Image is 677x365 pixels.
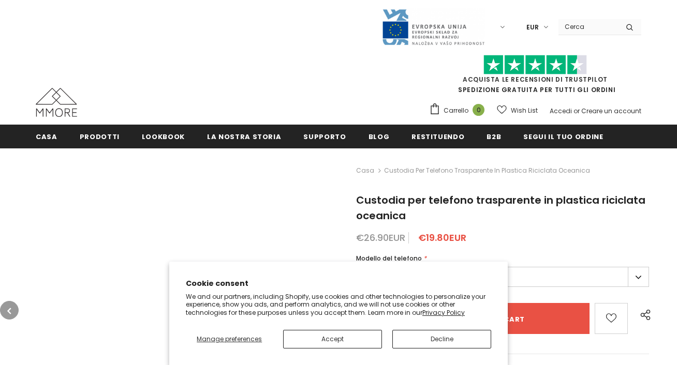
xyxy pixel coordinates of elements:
[392,330,491,348] button: Decline
[356,231,405,244] span: €26.90EUR
[558,19,618,34] input: Search Site
[186,293,491,317] p: We and our partners, including Shopify, use cookies and other technologies to personalize your ex...
[36,125,57,148] a: Casa
[36,132,57,142] span: Casa
[429,59,641,94] span: SPEDIZIONE GRATUITA PER TUTTI GLI ORDINI
[303,125,346,148] a: supporto
[369,132,390,142] span: Blog
[356,193,645,223] span: Custodia per telefono trasparente in plastica riciclata oceanica
[36,88,77,117] img: Casi MMORE
[142,125,185,148] a: Lookbook
[523,125,603,148] a: Segui il tuo ordine
[487,132,501,142] span: B2B
[526,22,539,33] span: EUR
[80,125,120,148] a: Prodotti
[487,125,501,148] a: B2B
[411,125,464,148] a: Restituendo
[381,8,485,46] img: Javni Razpis
[186,278,491,289] h2: Cookie consent
[356,254,422,263] span: Modello del telefono
[384,164,590,177] span: Custodia per telefono trasparente in plastica riciclata oceanica
[550,107,572,115] a: Accedi
[186,330,273,348] button: Manage preferences
[411,132,464,142] span: Restituendo
[523,132,603,142] span: Segui il tuo ordine
[197,334,262,343] span: Manage preferences
[303,132,346,142] span: supporto
[463,75,608,84] a: Acquista le recensioni di TrustPilot
[356,164,374,177] a: Casa
[207,132,281,142] span: La nostra storia
[381,22,485,31] a: Javni Razpis
[483,55,587,75] img: Fidati di Pilot Stars
[142,132,185,142] span: Lookbook
[473,104,484,116] span: 0
[80,132,120,142] span: Prodotti
[422,308,465,317] a: Privacy Policy
[444,105,468,116] span: Carrello
[283,330,382,348] button: Accept
[369,125,390,148] a: Blog
[497,101,538,119] a: Wish List
[573,107,580,115] span: or
[207,125,281,148] a: La nostra storia
[429,103,490,118] a: Carrello 0
[418,231,466,244] span: €19.80EUR
[581,107,641,115] a: Creare un account
[511,105,538,116] span: Wish List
